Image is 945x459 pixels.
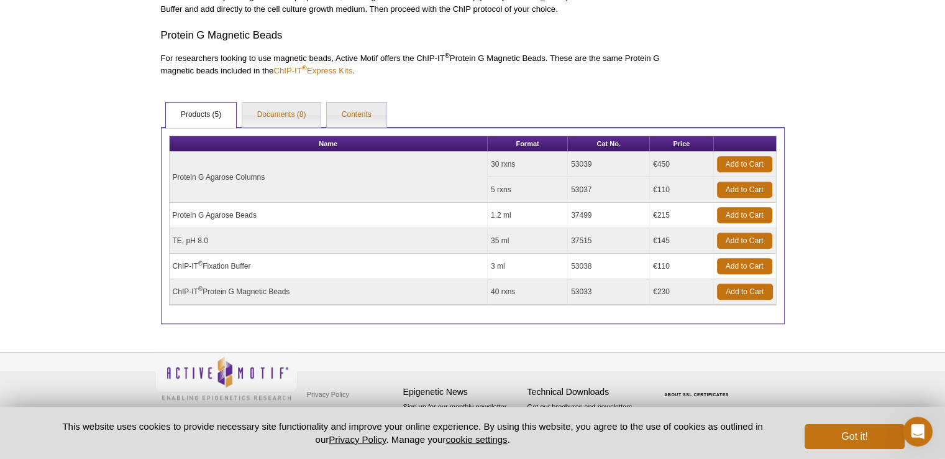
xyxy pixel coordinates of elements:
[41,420,785,446] p: This website uses cookies to provide necessary site functionality and improve your online experie...
[304,404,369,422] a: Terms & Conditions
[170,228,488,254] td: TE, pH 8.0
[568,177,650,203] td: 53037
[445,52,450,59] sup: ®
[805,424,904,449] button: Got it!
[488,136,568,152] th: Format
[304,385,352,404] a: Privacy Policy
[329,434,386,445] a: Privacy Policy
[170,254,488,279] td: ChIP-IT Fixation Buffer
[488,254,568,279] td: 3 ml
[527,387,646,397] h4: Technical Downloads
[650,152,713,177] td: €450
[161,28,667,43] h3: Protein G Magnetic Beads
[170,136,488,152] th: Name
[568,152,650,177] td: 53039
[664,392,729,397] a: ABOUT SSL CERTIFICATES
[327,103,386,127] a: Contents
[166,103,236,127] a: Products (5)
[568,203,650,228] td: 37499
[652,374,745,402] table: Click to Verify - This site chose Symantec SSL for secure e-commerce and confidential communicati...
[273,66,352,75] a: ChIP-IT®Express Kits
[527,402,646,433] p: Get our brochures and newsletters, or request them by mail.
[717,156,772,172] a: Add to Cart
[717,182,772,198] a: Add to Cart
[488,177,568,203] td: 5 rxns
[170,203,488,228] td: Protein G Agarose Beads
[403,402,521,444] p: Sign up for our monthly newsletter highlighting recent publications in the field of epigenetics.
[488,152,568,177] td: 30 rxns
[568,254,650,279] td: 53038
[650,177,713,203] td: €110
[568,136,650,152] th: Cat No.
[650,136,713,152] th: Price
[155,353,298,403] img: Active Motif,
[717,207,772,223] a: Add to Cart
[650,254,713,279] td: €110
[717,284,773,300] a: Add to Cart
[170,152,488,203] td: Protein G Agarose Columns
[488,279,568,305] td: 40 rxns
[242,103,321,127] a: Documents (8)
[198,260,203,267] sup: ®
[650,228,713,254] td: €145
[161,52,667,77] p: For researchers looking to use magnetic beads, Active Motif offers the ChIP-IT Protein G Magnetic...
[903,417,933,447] iframe: Intercom live chat
[445,434,507,445] button: cookie settings
[302,64,307,72] sup: ®
[198,285,203,292] sup: ®
[650,279,713,305] td: €230
[650,203,713,228] td: €215
[488,228,568,254] td: 35 ml
[403,387,521,397] h4: Epigenetic News
[488,203,568,228] td: 1.2 ml
[568,228,650,254] td: 37515
[717,258,772,274] a: Add to Cart
[170,279,488,305] td: ChIP-IT Protein G Magnetic Beads
[568,279,650,305] td: 53033
[717,233,772,249] a: Add to Cart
